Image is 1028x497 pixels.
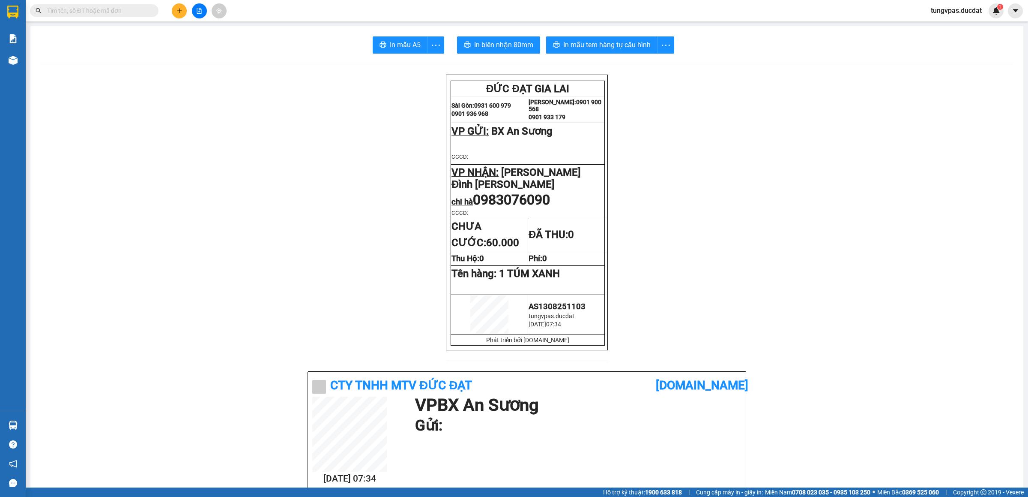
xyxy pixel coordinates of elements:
span: tungvpas.ducdat [529,313,574,319]
button: more [657,36,674,54]
span: VP GỬI: [451,125,489,137]
sup: 1 [997,4,1003,10]
span: VP NHẬN: [451,166,499,178]
span: file-add [196,8,202,14]
strong: 0901 933 179 [529,114,565,120]
span: | [945,488,947,497]
h2: [DATE] 07:34 [312,472,387,486]
img: icon-new-feature [992,7,1000,15]
span: tungvpas.ducdat [924,5,989,16]
span: 07:34 [546,321,561,328]
strong: [PERSON_NAME]: [529,99,576,105]
span: CCCD: [451,154,468,160]
td: Phát triển bởi [DOMAIN_NAME] [451,334,605,346]
img: warehouse-icon [9,421,18,430]
button: plus [172,3,187,18]
span: 1 TÚM XANH [499,268,560,280]
span: copyright [980,489,986,495]
input: Tìm tên, số ĐT hoặc mã đơn [47,6,148,15]
span: notification [9,460,17,468]
span: Miền Nam [765,488,870,497]
span: question-circle [9,440,17,449]
span: 60.000 [486,237,519,249]
button: printerIn biên nhận 80mm [457,36,540,54]
span: | [688,488,690,497]
span: ĐỨC ĐẠT GIA LAI [486,83,569,95]
button: aim [212,3,227,18]
strong: Sài Gòn: [451,102,474,109]
button: printerIn mẫu A5 [373,36,427,54]
h1: VP BX An Sương [415,397,737,414]
img: logo-vxr [7,6,18,18]
strong: Thu Hộ: [451,254,484,263]
span: AS1308251103 [529,302,586,311]
strong: ĐÃ THU: [529,229,574,241]
span: In mẫu tem hàng tự cấu hình [563,39,651,50]
strong: 0369 525 060 [902,489,939,496]
h1: Gửi: [415,414,737,437]
strong: 0901 900 568 [529,99,601,112]
span: caret-down [1012,7,1019,15]
span: Miền Bắc [877,488,939,497]
span: In mẫu A5 [390,39,421,50]
b: CTy TNHH MTV ĐỨC ĐẠT [330,378,472,392]
strong: CHƯA CƯỚC: [451,220,519,249]
span: CCCD: [451,210,468,216]
strong: 0901 936 968 [451,110,488,117]
span: [PERSON_NAME] Đình [PERSON_NAME] [451,166,581,190]
span: BX An Sương [491,125,553,137]
b: [DOMAIN_NAME] [656,378,748,392]
span: more [657,40,674,51]
button: more [427,36,444,54]
span: 0 [568,229,574,241]
span: printer [464,41,471,49]
button: file-add [192,3,207,18]
img: solution-icon [9,34,18,43]
button: printerIn mẫu tem hàng tự cấu hình [546,36,657,54]
img: warehouse-icon [9,56,18,65]
span: Cung cấp máy in - giấy in: [696,488,763,497]
span: printer [380,41,386,49]
span: 0 [479,254,484,263]
span: search [36,8,42,14]
span: chi hà [451,197,473,207]
span: Tên hàng: [451,268,560,280]
span: ⚪️ [873,491,875,494]
span: plus [176,8,182,14]
button: caret-down [1008,3,1023,18]
span: [DATE] [529,321,546,328]
strong: Phí: [529,254,547,263]
strong: 1900 633 818 [645,489,682,496]
strong: 0708 023 035 - 0935 103 250 [792,489,870,496]
span: aim [216,8,222,14]
span: Hỗ trợ kỹ thuật: [603,488,682,497]
span: 0 [542,254,547,263]
span: 1 [998,4,1001,10]
span: 0983076090 [473,192,550,208]
span: printer [553,41,560,49]
span: message [9,479,17,487]
span: more [427,40,444,51]
strong: 0931 600 979 [474,102,511,109]
span: In biên nhận 80mm [474,39,533,50]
